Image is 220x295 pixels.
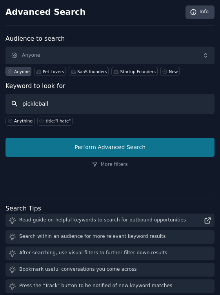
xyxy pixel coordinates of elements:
[14,69,30,74] div: Anyone
[46,118,71,124] div: title:"I hate"
[5,35,65,42] label: Audience to search
[5,82,65,90] label: Keyword to look for
[5,94,215,114] input: Any keyword
[19,266,137,273] div: Bookmark useful conversations you come across
[77,69,107,74] div: SaaS founders
[5,7,181,17] h2: Advanced Search
[19,282,172,290] div: Press the "Track" button to be notified of new keyword matches
[120,69,156,74] div: Startup Founders
[5,47,215,65] button: Anyone
[5,205,41,212] label: Search Tips
[19,250,167,257] div: After searching, use visual filters to further filter down results
[185,5,215,19] a: Info
[19,233,165,240] div: Search within an audience for more relevant keyword results
[19,217,186,224] div: Read guide on helpful keywords to search for outbound opportunities
[14,118,33,124] div: Anything
[5,138,215,157] button: Perform Advanced Search
[43,69,64,74] div: Pet Lovers
[92,161,127,168] a: More filters
[169,69,178,74] div: New
[160,67,180,76] a: New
